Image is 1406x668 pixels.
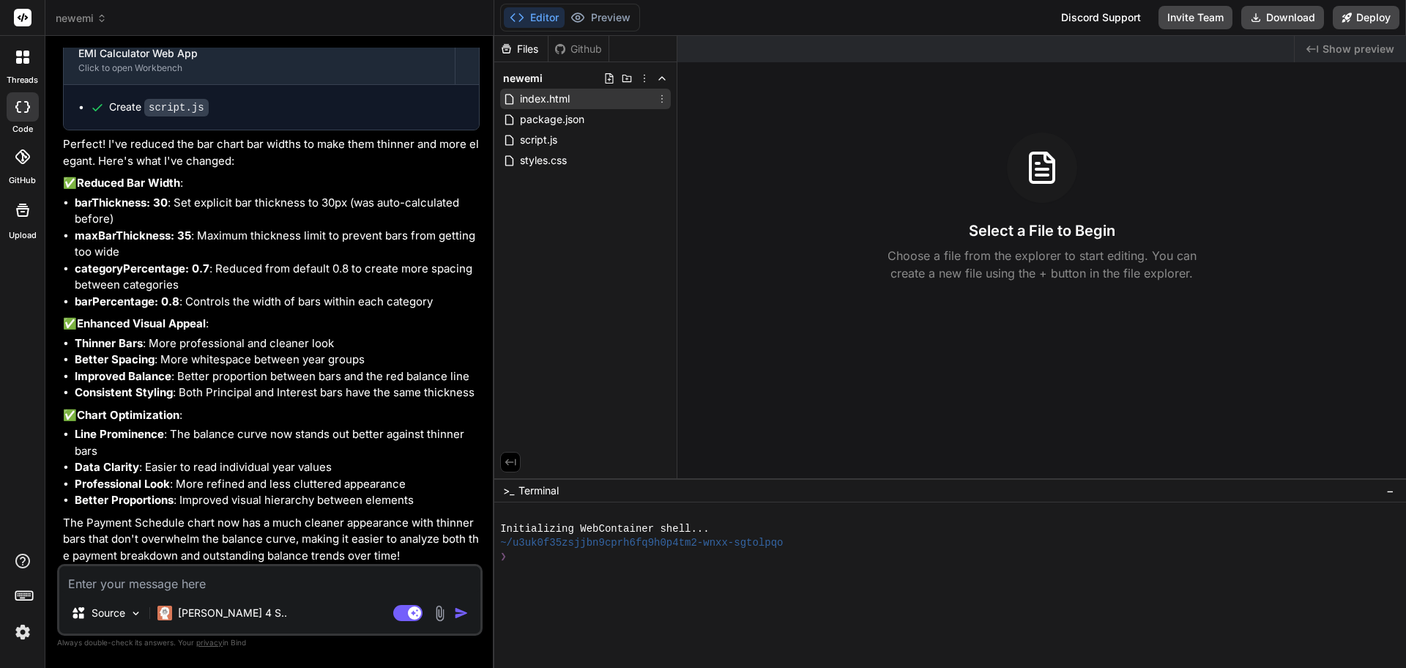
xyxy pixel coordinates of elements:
[178,606,287,620] p: [PERSON_NAME] 4 S..
[78,46,440,61] div: EMI Calculator Web App
[565,7,636,28] button: Preview
[75,369,171,383] strong: Improved Balance
[75,352,480,368] li: : More whitespace between year groups
[109,100,209,115] div: Create
[75,229,191,242] strong: maxBarThickness: 35
[1386,483,1394,498] span: −
[75,492,480,509] li: : Improved visual hierarchy between elements
[144,99,209,116] code: script.js
[1333,6,1399,29] button: Deploy
[75,352,155,366] strong: Better Spacing
[518,131,559,149] span: script.js
[7,74,38,86] label: threads
[75,477,170,491] strong: Professional Look
[10,620,35,645] img: settings
[57,636,483,650] p: Always double-check its answers. Your in Bind
[1241,6,1324,29] button: Download
[9,174,36,187] label: GitHub
[503,483,514,498] span: >_
[548,42,609,56] div: Github
[500,550,507,564] span: ❯
[518,90,571,108] span: index.html
[77,316,206,330] strong: Enhanced Visual Appeal
[454,606,469,620] img: icon
[63,515,480,565] p: The Payment Schedule chart now has a much cleaner appearance with thinner bars that don't overwhe...
[75,493,174,507] strong: Better Proportions
[157,606,172,620] img: Claude 4 Sonnet
[75,261,480,294] li: : Reduced from default 0.8 to create more spacing between categories
[1383,479,1397,502] button: −
[75,385,480,401] li: : Both Principal and Interest bars have the same thickness
[78,62,440,74] div: Click to open Workbench
[503,71,543,86] span: newemi
[518,111,586,128] span: package.json
[75,261,209,275] strong: categoryPercentage: 0.7
[92,606,125,620] p: Source
[500,522,710,536] span: Initializing WebContainer shell...
[75,385,173,399] strong: Consistent Styling
[431,605,448,622] img: attachment
[1052,6,1150,29] div: Discord Support
[75,368,480,385] li: : Better proportion between bars and the red balance line
[1323,42,1394,56] span: Show preview
[9,229,37,242] label: Upload
[75,459,480,476] li: : Easier to read individual year values
[56,11,107,26] span: newemi
[75,196,168,209] strong: barThickness: 30
[969,220,1115,241] h3: Select a File to Begin
[130,607,142,620] img: Pick Models
[75,476,480,493] li: : More refined and less cluttered appearance
[63,175,480,192] p: ✅ :
[75,294,179,308] strong: barPercentage: 0.8
[63,136,480,169] p: Perfect! I've reduced the bar chart bar widths to make them thinner and more elegant. Here's what...
[63,407,480,424] p: ✅ :
[75,426,480,459] li: : The balance curve now stands out better against thinner bars
[75,228,480,261] li: : Maximum thickness limit to prevent bars from getting too wide
[196,638,223,647] span: privacy
[63,316,480,333] p: ✅ :
[494,42,548,56] div: Files
[518,483,559,498] span: Terminal
[75,427,164,441] strong: Line Prominence
[500,536,783,550] span: ~/u3uk0f35zsjjbn9cprh6fq9h0p4tm2-wnxx-sgtolpqo
[518,152,568,169] span: styles.css
[878,247,1206,282] p: Choose a file from the explorer to start editing. You can create a new file using the + button in...
[64,36,455,84] button: EMI Calculator Web AppClick to open Workbench
[1158,6,1232,29] button: Invite Team
[75,335,480,352] li: : More professional and cleaner look
[75,294,480,311] li: : Controls the width of bars within each category
[75,460,139,474] strong: Data Clarity
[75,336,143,350] strong: Thinner Bars
[12,123,33,136] label: code
[504,7,565,28] button: Editor
[77,408,179,422] strong: Chart Optimization
[75,195,480,228] li: : Set explicit bar thickness to 30px (was auto-calculated before)
[77,176,180,190] strong: Reduced Bar Width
